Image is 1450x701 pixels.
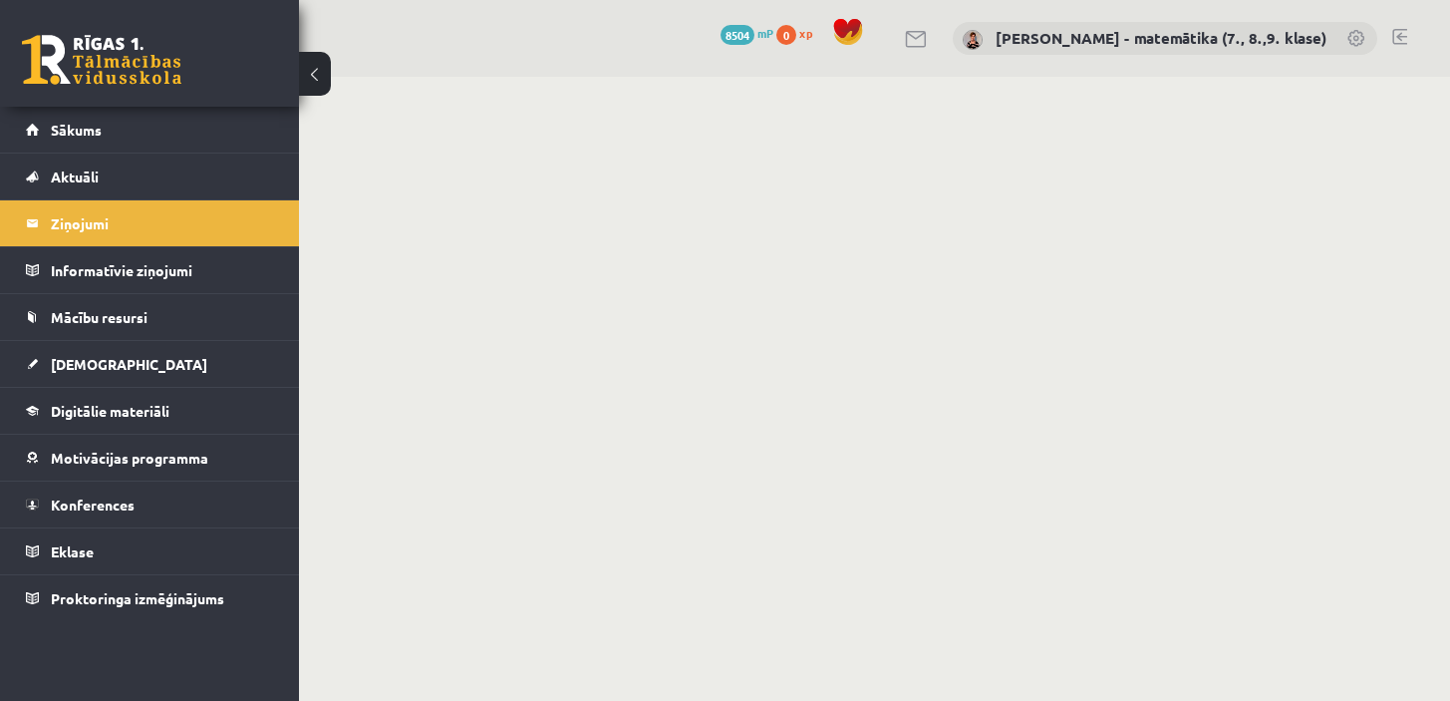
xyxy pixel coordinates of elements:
a: Aktuāli [26,154,274,199]
a: Motivācijas programma [26,435,274,481]
a: 8504 mP [721,25,773,41]
span: Aktuāli [51,168,99,185]
a: Digitālie materiāli [26,388,274,434]
span: 0 [776,25,796,45]
legend: Informatīvie ziņojumi [51,247,274,293]
a: Sākums [26,107,274,153]
span: 8504 [721,25,754,45]
a: Mācību resursi [26,294,274,340]
a: Ziņojumi [26,200,274,246]
img: Irēna Roze - matemātika (7., 8.,9. klase) [963,30,983,50]
a: Eklase [26,528,274,574]
span: xp [799,25,812,41]
a: Proktoringa izmēģinājums [26,575,274,621]
span: Eklase [51,542,94,560]
span: mP [757,25,773,41]
span: Konferences [51,496,135,514]
a: Konferences [26,482,274,527]
span: Sākums [51,121,102,139]
span: Proktoringa izmēģinājums [51,589,224,607]
a: Informatīvie ziņojumi [26,247,274,293]
a: [PERSON_NAME] - matemātika (7., 8.,9. klase) [996,28,1326,48]
span: Digitālie materiāli [51,402,169,420]
a: [DEMOGRAPHIC_DATA] [26,341,274,387]
a: 0 xp [776,25,822,41]
span: [DEMOGRAPHIC_DATA] [51,355,207,373]
span: Mācību resursi [51,308,147,326]
span: Motivācijas programma [51,449,208,467]
a: Rīgas 1. Tālmācības vidusskola [22,35,181,85]
legend: Ziņojumi [51,200,274,246]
